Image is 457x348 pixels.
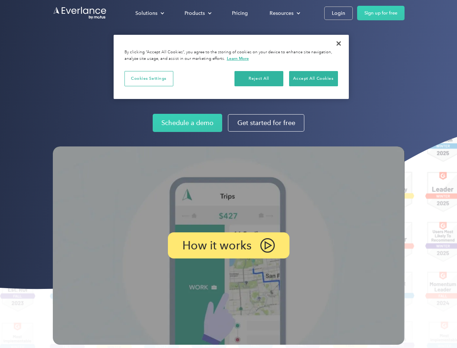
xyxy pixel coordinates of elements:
input: Submit [53,43,90,58]
div: Solutions [135,9,157,18]
button: Accept All Cookies [289,71,338,86]
a: Sign up for free [357,6,405,20]
div: Resources [262,7,306,20]
button: Reject All [234,71,283,86]
div: By clicking “Accept All Cookies”, you agree to the storing of cookies on your device to enhance s... [124,49,338,62]
a: Get started for free [228,114,304,132]
a: Login [324,7,353,20]
div: Solutions [128,7,170,20]
div: Products [177,7,217,20]
button: Cookies Settings [124,71,173,86]
a: Go to homepage [53,6,107,20]
a: Pricing [225,7,255,20]
button: Close [331,36,347,51]
a: Schedule a demo [153,114,222,132]
div: Login [332,9,345,18]
p: How it works [182,241,251,250]
div: Resources [270,9,293,18]
div: Privacy [114,35,349,99]
div: Products [185,9,205,18]
div: Pricing [232,9,248,18]
a: More information about your privacy, opens in a new tab [227,56,249,61]
div: Cookie banner [114,35,349,99]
